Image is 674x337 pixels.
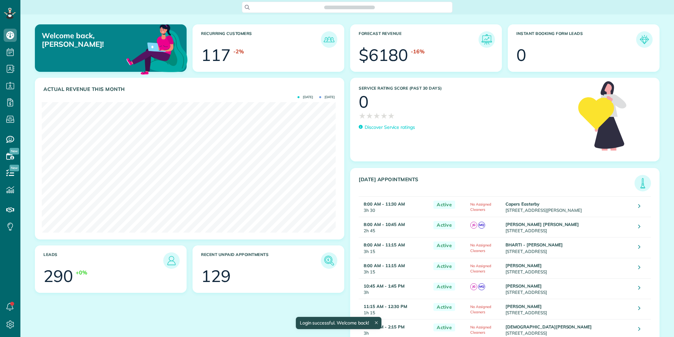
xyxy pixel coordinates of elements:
span: ★ [388,110,395,122]
strong: [PERSON_NAME] [505,283,542,289]
span: [DATE] [298,96,313,99]
strong: 8:00 AM - 11:30 AM [364,201,405,207]
img: icon_todays_appointments-901f7ab196bb0bea1936b74009e4eb5ffbc2d2711fa7634e0d609ed5ef32b18b.png [636,177,649,190]
h3: Recurring Customers [201,31,321,48]
td: 3h 30 [359,197,430,217]
strong: BHARTI - [PERSON_NAME] [505,242,562,247]
div: 290 [43,268,73,284]
td: [STREET_ADDRESS] [504,217,634,238]
span: ★ [359,110,366,122]
span: Active [433,303,455,311]
span: ★ [366,110,373,122]
strong: 10:45 AM - 1:45 PM [364,283,404,289]
div: -2% [233,48,244,55]
h3: Recent unpaid appointments [201,252,321,269]
span: No Assigned Cleaners [470,325,491,335]
span: ★ [380,110,388,122]
div: 129 [201,268,231,284]
span: Active [433,221,455,229]
div: +0% [76,269,87,276]
h3: Leads [43,252,163,269]
span: Active [433,283,455,291]
td: 2h 45 [359,217,430,238]
h3: Forecast Revenue [359,31,479,48]
div: 117 [201,47,231,63]
td: [STREET_ADDRESS] [504,278,634,299]
h3: Actual Revenue this month [43,86,337,92]
strong: 11:15 AM - 2:15 PM [364,324,404,329]
p: Discover Service ratings [365,124,415,131]
img: icon_form_leads-04211a6a04a5b2264e4ee56bc0799ec3eb69b7e499cbb523a139df1d13a81ae0.png [638,33,651,46]
strong: 8:00 AM - 11:15 AM [364,263,405,268]
div: 0 [516,47,526,63]
td: 3h [359,278,430,299]
td: [STREET_ADDRESS][PERSON_NAME] [504,197,634,217]
strong: 8:00 AM - 10:45 AM [364,222,405,227]
img: icon_recurring_customers-cf858462ba22bcd05b5a5880d41d6543d210077de5bb9ebc9590e49fd87d84ed.png [323,33,336,46]
div: $6180 [359,47,408,63]
div: -16% [411,48,425,55]
td: 3h 15 [359,258,430,278]
div: 0 [359,94,369,110]
td: 1h 15 [359,299,430,319]
span: Active [433,201,455,209]
span: No Assigned Cleaners [470,264,491,273]
strong: [PERSON_NAME] [505,304,542,309]
span: JG [470,283,477,290]
span: No Assigned Cleaners [470,202,491,212]
strong: [PERSON_NAME] [505,263,542,268]
span: ★ [373,110,380,122]
a: Discover Service ratings [359,124,415,131]
span: No Assigned Cleaners [470,304,491,314]
h3: Instant Booking Form Leads [516,31,636,48]
td: 3h 15 [359,238,430,258]
img: dashboard_welcome-42a62b7d889689a78055ac9021e634bf52bae3f8056760290aed330b23ab8690.png [125,17,189,81]
span: Search ZenMaid… [331,4,368,11]
span: Active [433,241,455,250]
img: icon_leads-1bed01f49abd5b7fead27621c3d59655bb73ed531f8eeb49469d10e621d6b896.png [165,254,178,267]
span: MQ [478,283,485,290]
td: [STREET_ADDRESS] [504,258,634,278]
span: MQ [478,222,485,229]
span: Active [433,323,455,332]
span: [DATE] [319,96,335,99]
h3: Service Rating score (past 30 days) [359,86,572,91]
span: New [10,148,19,154]
div: Login successful. Welcome back! [296,317,381,329]
img: icon_unpaid_appointments-47b8ce3997adf2238b356f14209ab4cced10bd1f174958f3ca8f1d0dd7fffeee.png [323,254,336,267]
img: icon_forecast_revenue-8c13a41c7ed35a8dcfafea3cbb826a0462acb37728057bba2d056411b612bbbe.png [480,33,493,46]
strong: 8:00 AM - 11:15 AM [364,242,405,247]
td: [STREET_ADDRESS] [504,299,634,319]
strong: [PERSON_NAME] [PERSON_NAME] [505,222,579,227]
span: JG [470,222,477,229]
strong: [DEMOGRAPHIC_DATA][PERSON_NAME] [505,324,592,329]
strong: Capers Easterby [505,201,539,207]
strong: 11:15 AM - 12:30 PM [364,304,407,309]
h3: [DATE] Appointments [359,177,635,191]
span: New [10,165,19,171]
span: No Assigned Cleaners [470,243,491,253]
p: Welcome back, [PERSON_NAME]! [42,31,138,49]
span: Active [433,262,455,270]
td: [STREET_ADDRESS] [504,238,634,258]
